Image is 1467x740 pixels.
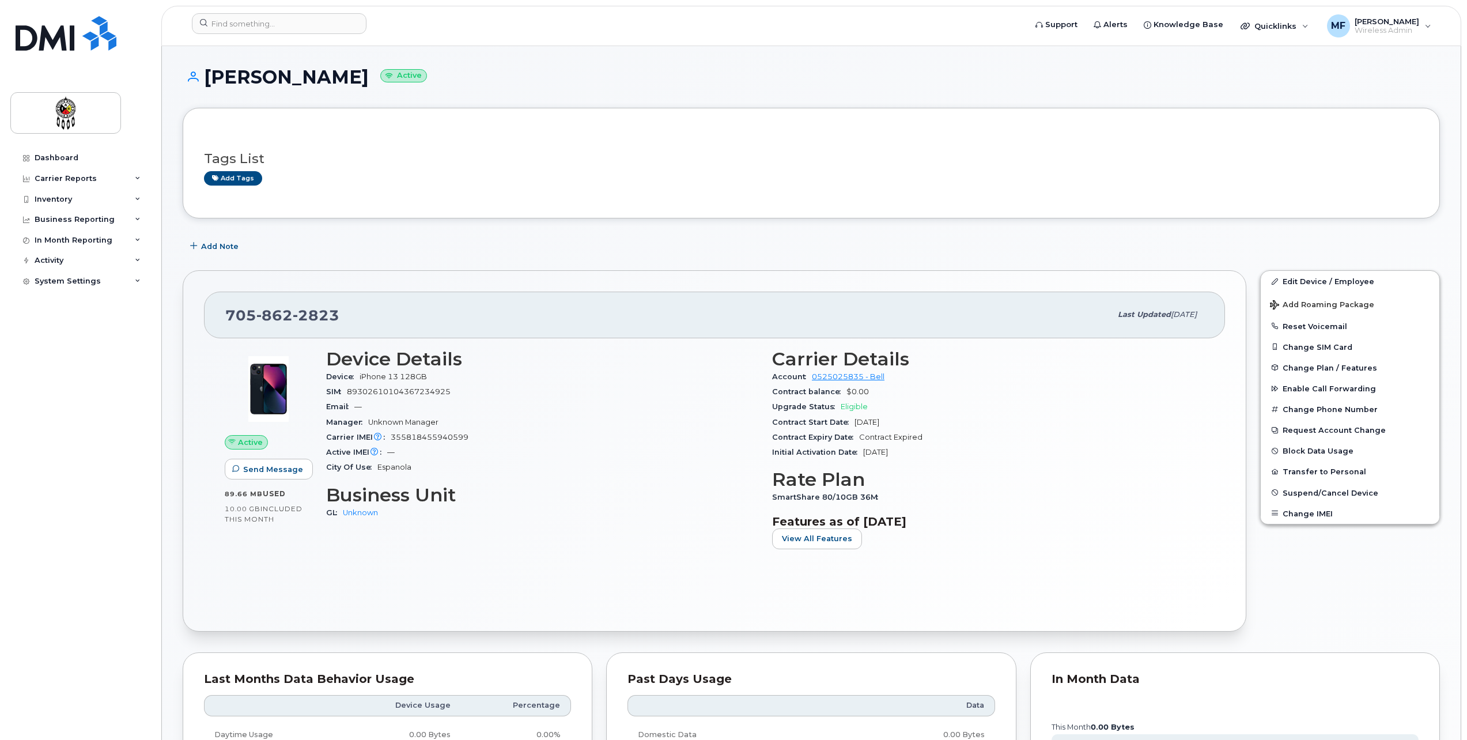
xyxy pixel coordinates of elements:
[1261,337,1439,357] button: Change SIM Card
[772,372,812,381] span: Account
[380,69,427,82] small: Active
[1261,420,1439,440] button: Request Account Change
[326,418,368,426] span: Manager
[1051,723,1135,731] text: this month
[627,674,995,685] div: Past Days Usage
[1261,503,1439,524] button: Change IMEI
[1261,316,1439,337] button: Reset Voicemail
[326,508,343,517] span: GL
[326,448,387,456] span: Active IMEI
[855,418,879,426] span: [DATE]
[387,448,395,456] span: —
[360,372,427,381] span: iPhone 13 128GB
[772,469,1204,490] h3: Rate Plan
[354,402,362,411] span: —
[225,505,260,513] span: 10.00 GB
[461,695,571,716] th: Percentage
[326,433,391,441] span: Carrier IMEI
[1261,482,1439,503] button: Suspend/Cancel Device
[1283,488,1378,497] span: Suspend/Cancel Device
[326,485,758,505] h3: Business Unit
[238,437,263,448] span: Active
[772,528,862,549] button: View All Features
[377,463,411,471] span: Espanola
[368,418,438,426] span: Unknown Manager
[339,695,461,716] th: Device Usage
[343,508,378,517] a: Unknown
[347,387,451,396] span: 89302610104367234925
[1261,399,1439,420] button: Change Phone Number
[841,402,868,411] span: Eligible
[1283,384,1376,393] span: Enable Call Forwarding
[1261,271,1439,292] a: Edit Device / Employee
[243,464,303,475] span: Send Message
[1261,357,1439,378] button: Change Plan / Features
[234,354,303,424] img: image20231002-3703462-1ig824h.jpeg
[772,387,846,396] span: Contract balance
[772,349,1204,369] h3: Carrier Details
[183,67,1440,87] h1: [PERSON_NAME]
[293,307,339,324] span: 2823
[326,349,758,369] h3: Device Details
[772,493,884,501] span: SmartShare 80/10GB 36M
[225,490,263,498] span: 89.66 MB
[772,418,855,426] span: Contract Start Date
[1283,363,1377,372] span: Change Plan / Features
[204,171,262,186] a: Add tags
[772,433,859,441] span: Contract Expiry Date
[1261,292,1439,316] button: Add Roaming Package
[256,307,293,324] span: 862
[326,402,354,411] span: Email
[1261,440,1439,461] button: Block Data Usage
[391,433,468,441] span: 355818455940599
[201,241,239,252] span: Add Note
[1261,378,1439,399] button: Enable Call Forwarding
[204,674,571,685] div: Last Months Data Behavior Usage
[812,372,884,381] a: 0525025835 - Bell
[1118,310,1171,319] span: Last updated
[225,307,339,324] span: 705
[772,448,863,456] span: Initial Activation Date
[1261,461,1439,482] button: Transfer to Personal
[830,695,995,716] th: Data
[263,489,286,498] span: used
[859,433,922,441] span: Contract Expired
[1171,310,1197,319] span: [DATE]
[863,448,888,456] span: [DATE]
[1270,300,1374,311] span: Add Roaming Package
[326,372,360,381] span: Device
[1091,723,1135,731] tspan: 0.00 Bytes
[846,387,869,396] span: $0.00
[772,515,1204,528] h3: Features as of [DATE]
[225,504,303,523] span: included this month
[326,387,347,396] span: SIM
[225,459,313,480] button: Send Message
[204,152,1419,166] h3: Tags List
[772,402,841,411] span: Upgrade Status
[782,533,852,544] span: View All Features
[326,463,377,471] span: City Of Use
[183,236,248,256] button: Add Note
[1052,674,1419,685] div: In Month Data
